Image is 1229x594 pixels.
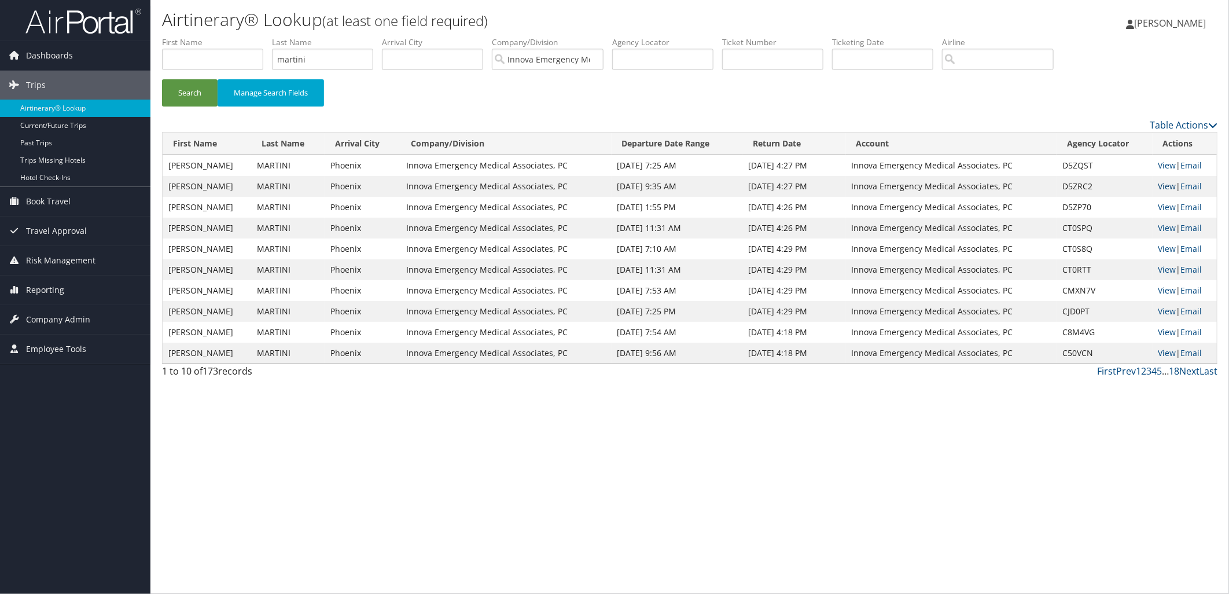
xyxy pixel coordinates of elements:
td: Innova Emergency Medical Associates, PC [846,176,1057,197]
a: View [1158,243,1176,254]
td: Innova Emergency Medical Associates, PC [400,197,612,218]
td: Phoenix [325,155,400,176]
a: Email [1181,243,1202,254]
span: … [1162,365,1169,377]
td: [DATE] 11:31 AM [612,218,743,239]
td: [DATE] 7:54 AM [612,322,743,343]
span: Trips [26,71,46,100]
a: Table Actions [1150,119,1217,131]
a: View [1158,201,1176,212]
td: MARTINI [251,176,325,197]
td: D5ZRC2 [1057,176,1153,197]
td: [DATE] 7:25 PM [612,301,743,322]
th: Agency Locator: activate to sort column ascending [1057,133,1153,155]
a: 5 [1157,365,1162,377]
td: CT0SPQ [1057,218,1153,239]
td: Innova Emergency Medical Associates, PC [846,218,1057,239]
th: Return Date: activate to sort column ascending [742,133,845,155]
span: Book Travel [26,187,71,216]
td: Innova Emergency Medical Associates, PC [400,155,612,176]
td: MARTINI [251,155,325,176]
td: [DATE] 4:26 PM [742,197,845,218]
td: [PERSON_NAME] [163,280,251,301]
a: View [1158,222,1176,233]
td: [PERSON_NAME] [163,176,251,197]
td: [PERSON_NAME] [163,155,251,176]
td: Innova Emergency Medical Associates, PC [400,280,612,301]
a: Email [1181,347,1202,358]
td: D5ZQST [1057,155,1153,176]
td: [DATE] 1:55 PM [612,197,743,218]
a: Email [1181,181,1202,192]
a: 18 [1169,365,1179,377]
a: View [1158,160,1176,171]
td: [DATE] 9:35 AM [612,176,743,197]
td: [PERSON_NAME] [163,301,251,322]
td: Innova Emergency Medical Associates, PC [400,239,612,259]
td: Phoenix [325,176,400,197]
a: Email [1181,285,1202,296]
label: Company/Division [492,36,612,48]
td: [DATE] 7:53 AM [612,280,743,301]
td: | [1153,155,1217,176]
td: [DATE] 4:27 PM [742,176,845,197]
td: MARTINI [251,343,325,364]
td: [DATE] 4:29 PM [742,280,845,301]
th: Actions [1153,133,1217,155]
td: Phoenix [325,259,400,280]
td: Innova Emergency Medical Associates, PC [400,176,612,197]
label: Airline [942,36,1062,48]
td: Phoenix [325,239,400,259]
a: Email [1181,306,1202,317]
span: Company Admin [26,305,90,334]
td: Phoenix [325,197,400,218]
a: View [1158,347,1176,358]
img: airportal-logo.png [25,8,141,35]
button: Search [162,79,218,107]
td: Phoenix [325,218,400,239]
td: | [1153,176,1217,197]
td: Innova Emergency Medical Associates, PC [846,197,1057,218]
a: Email [1181,201,1202,212]
td: [PERSON_NAME] [163,343,251,364]
td: MARTINI [251,280,325,301]
th: Arrival City: activate to sort column ascending [325,133,400,155]
div: 1 to 10 of records [162,364,413,384]
h1: Airtinerary® Lookup [162,8,866,32]
a: Last [1199,365,1217,377]
td: | [1153,259,1217,280]
td: Phoenix [325,343,400,364]
td: [PERSON_NAME] [163,197,251,218]
a: View [1158,264,1176,275]
td: Innova Emergency Medical Associates, PC [400,343,612,364]
td: | [1153,239,1217,259]
td: MARTINI [251,218,325,239]
td: [DATE] 4:29 PM [742,301,845,322]
td: | [1153,301,1217,322]
td: MARTINI [251,322,325,343]
td: C50VCN [1057,343,1153,364]
small: (at least one field required) [322,11,488,30]
td: [PERSON_NAME] [163,322,251,343]
a: View [1158,285,1176,296]
td: CMXN7V [1057,280,1153,301]
td: | [1153,197,1217,218]
td: [DATE] 7:10 AM [612,239,743,259]
td: | [1153,280,1217,301]
td: D5ZP70 [1057,197,1153,218]
label: Arrival City [382,36,492,48]
label: Ticketing Date [832,36,942,48]
span: Reporting [26,276,64,305]
td: Innova Emergency Medical Associates, PC [400,218,612,239]
td: [DATE] 9:56 AM [612,343,743,364]
a: 2 [1141,365,1146,377]
td: Innova Emergency Medical Associates, PC [400,301,612,322]
a: Email [1181,327,1202,338]
label: Ticket Number [722,36,832,48]
span: [PERSON_NAME] [1134,17,1206,30]
td: Innova Emergency Medical Associates, PC [846,239,1057,259]
a: View [1158,306,1176,317]
span: Risk Management [26,246,95,275]
td: | [1153,343,1217,364]
td: [DATE] 4:18 PM [742,343,845,364]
